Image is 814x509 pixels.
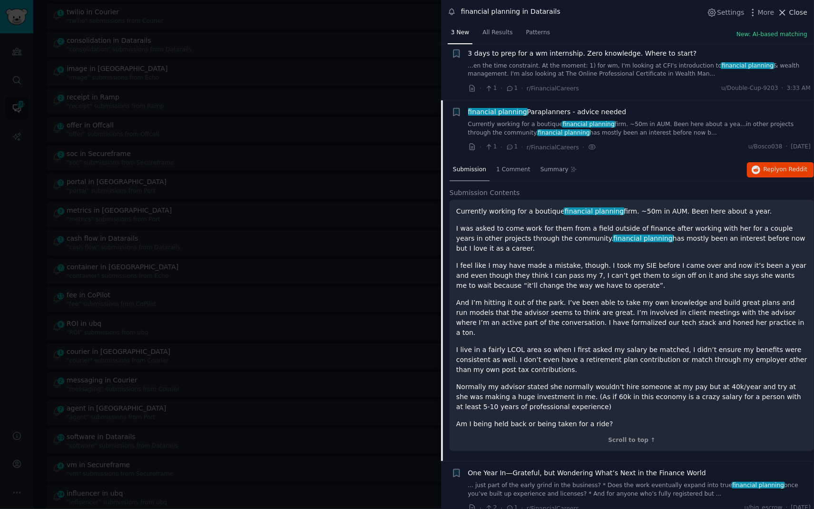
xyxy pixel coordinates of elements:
span: financial planning [732,482,785,489]
p: And I’m hitting it out of the park. I’ve been able to take my own knowledge and build great plans... [456,298,807,338]
a: Currently working for a boutiquefinancial planningfirm. ~50m in AUM. Been here about a yea...in o... [468,120,811,137]
span: · [500,142,502,152]
button: Close [777,8,807,18]
span: r/FinancialCareers [527,144,579,151]
a: One Year In—Grateful, but Wondering What’s Next in the Finance World [468,468,706,478]
a: All Results [479,25,516,45]
p: I was asked to come work for them from a field outside of finance after working with her for a co... [456,224,807,254]
span: Reply [764,166,807,174]
a: 3 New [448,25,472,45]
span: 3:33 AM [787,84,811,93]
div: financial planning in Datarails [461,7,560,17]
span: Paraplanners - advice needed [468,107,627,117]
div: Scroll to top ↑ [456,436,807,445]
span: 3 New [451,29,469,37]
p: Normally my advisor stated she normally wouldn’t hire someone at my pay but at 40k/year and try a... [456,382,807,412]
span: 1 Comment [496,166,530,174]
p: I live in a fairly LCOL area so when I first asked my salary be matched, I didn’t ensure my benef... [456,345,807,375]
span: Settings [717,8,744,18]
span: · [786,143,788,151]
span: Submission [453,166,486,174]
span: 1 [485,143,497,151]
span: All Results [482,29,512,37]
span: · [480,83,481,93]
span: financial planning [613,235,674,242]
span: financial planning [564,207,625,215]
span: · [782,84,784,93]
span: Close [789,8,807,18]
span: More [758,8,775,18]
span: · [582,142,584,152]
p: Currently working for a boutique firm. ~50m in AUM. Been here about a year. [456,206,807,216]
a: Patterns [523,25,553,45]
span: financial planning [467,108,528,116]
p: I feel like I may have made a mistake, though. I took my SIE before I came over and now it’s been... [456,261,807,291]
a: ... just part of the early grind in the business? * Does the work eventually expand into truefina... [468,481,811,498]
span: · [521,83,523,93]
span: Submission Contents [450,188,520,198]
span: financial planning [721,62,774,69]
span: u/Double-Cup-9203 [721,84,778,93]
span: Patterns [526,29,550,37]
a: 3 days to prep for a wm internship. Zero knowledge. Where to start? [468,49,697,59]
span: r/FinancialCareers [527,85,579,92]
a: ...en the time constraint. At the moment: 1) for wm, I'm looking at CFI's introduction tofinancia... [468,62,811,78]
button: Replyon Reddit [747,162,814,177]
span: [DATE] [791,143,811,151]
span: financial planning [562,121,615,127]
span: 1 [485,84,497,93]
span: · [480,142,481,152]
span: 1 [506,84,518,93]
span: financial planning [537,129,590,136]
span: Summary [540,166,569,174]
span: on Reddit [780,166,807,173]
span: · [500,83,502,93]
a: financial planningParaplanners - advice needed [468,107,627,117]
span: u/Bosco038 [748,143,783,151]
span: · [521,142,523,152]
button: More [748,8,775,18]
span: 1 [506,143,518,151]
button: Settings [707,8,744,18]
button: New: AI-based matching [736,30,807,39]
p: Am I being held back or being taken for a ride? [456,419,807,429]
